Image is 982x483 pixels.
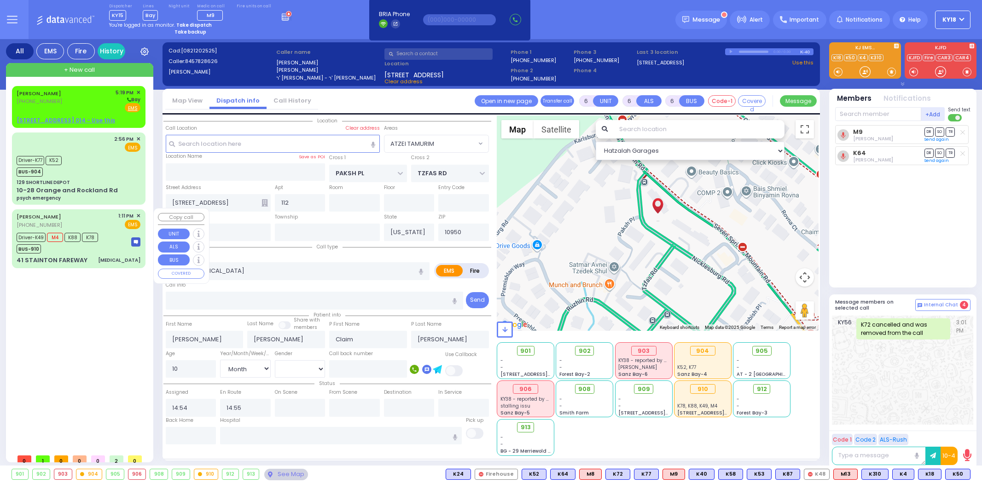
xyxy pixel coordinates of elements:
label: Street Address [166,184,201,191]
button: Send [466,292,489,308]
span: - [500,441,503,448]
label: Last Name [247,320,273,328]
label: [PHONE_NUMBER] [511,75,556,82]
label: Last 3 location [637,48,725,56]
span: Phone 2 [511,67,570,75]
label: Dispatcher [109,4,132,9]
a: K4 [858,54,868,61]
label: KJ EMS... [829,46,901,52]
label: Medic on call [197,4,226,9]
span: [STREET_ADDRESS][PERSON_NAME] [677,409,764,416]
span: 913 [521,423,531,432]
div: 906 [128,469,146,479]
span: 912 [757,385,767,394]
a: [STREET_ADDRESS] [637,59,684,67]
button: Toggle fullscreen view [796,120,814,138]
label: Cross 2 [411,154,430,161]
label: Pick up [466,417,483,424]
label: Assigned [166,389,188,396]
label: Turn off text [948,113,963,122]
label: Township [275,213,298,221]
div: BLS [945,469,970,480]
label: First Name [166,321,192,328]
span: Notifications [846,16,883,24]
button: Transfer call [540,95,574,107]
small: Share with [294,316,320,323]
div: K77 [634,469,659,480]
span: - [559,357,562,364]
input: Search member [835,107,921,121]
span: Driver-K77 [17,156,44,165]
div: psych emergency [17,195,61,201]
span: Alert [750,16,763,24]
div: BLS [550,469,575,480]
span: Bay [126,96,140,103]
button: Code-1 [708,95,736,107]
div: YECHESKEL SHRAGA GOLDBERGER [650,195,666,223]
span: - [737,402,739,409]
div: 129 SHORTLINE DEPOT [17,179,70,186]
u: [STREET_ADDRESS] 014 - Use this [17,116,115,124]
div: K53 [747,469,772,480]
div: [MEDICAL_DATA] [98,257,140,264]
input: Search hospital [220,427,462,444]
a: CAR3 [936,54,953,61]
div: K87 [775,469,800,480]
strong: Take backup [174,29,206,35]
span: K52, K77 [677,364,696,371]
label: Fire [462,265,488,276]
button: 10-4 [941,447,958,465]
a: Send again [924,158,949,163]
span: + New call [64,65,95,75]
span: KY15 [109,10,126,21]
span: Other building occupants [261,199,268,207]
label: From Scene [329,389,357,396]
label: Entry Code [438,184,465,191]
button: Drag Pegman onto the map to open Street View [796,301,814,320]
div: 912 [222,469,238,479]
div: K24 [446,469,471,480]
button: Code 1 [832,434,853,445]
span: KY56 [838,318,856,339]
span: DR [924,127,934,136]
div: 910 [690,384,715,394]
label: Gender [275,350,292,357]
span: - [500,434,503,441]
span: - [559,364,562,371]
div: 901 [12,469,28,479]
label: Room [329,184,343,191]
label: Call back number [329,350,373,357]
span: Help [908,16,921,24]
span: KY18 [942,16,956,24]
span: [PHONE_NUMBER] [17,221,62,229]
button: BUS [679,95,704,107]
div: Fire [67,43,95,59]
label: Areas [384,125,398,132]
button: Notifications [883,93,931,104]
button: UNIT [158,229,190,240]
button: Members [837,93,872,104]
span: - [500,357,503,364]
span: members [294,324,317,331]
span: Bay [143,10,158,21]
div: 904 [76,469,102,479]
span: - [737,357,739,364]
label: [PHONE_NUMBER] [511,57,556,63]
img: Google [499,319,529,331]
div: 902 [33,469,50,479]
a: M9 [853,128,863,135]
label: [PHONE_NUMBER] [574,57,619,63]
span: 4 [960,301,968,309]
div: K72 [605,469,630,480]
a: [PERSON_NAME] [17,90,61,97]
span: 1 [36,455,50,462]
label: P First Name [329,321,360,328]
span: Abraham Schwartz [853,135,893,142]
span: 0 [128,455,142,462]
div: K40 [689,469,715,480]
button: ALS [636,95,662,107]
div: BLS [605,469,630,480]
label: Apt [275,184,283,191]
label: State [384,213,397,221]
span: 1:11 PM [118,213,134,219]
